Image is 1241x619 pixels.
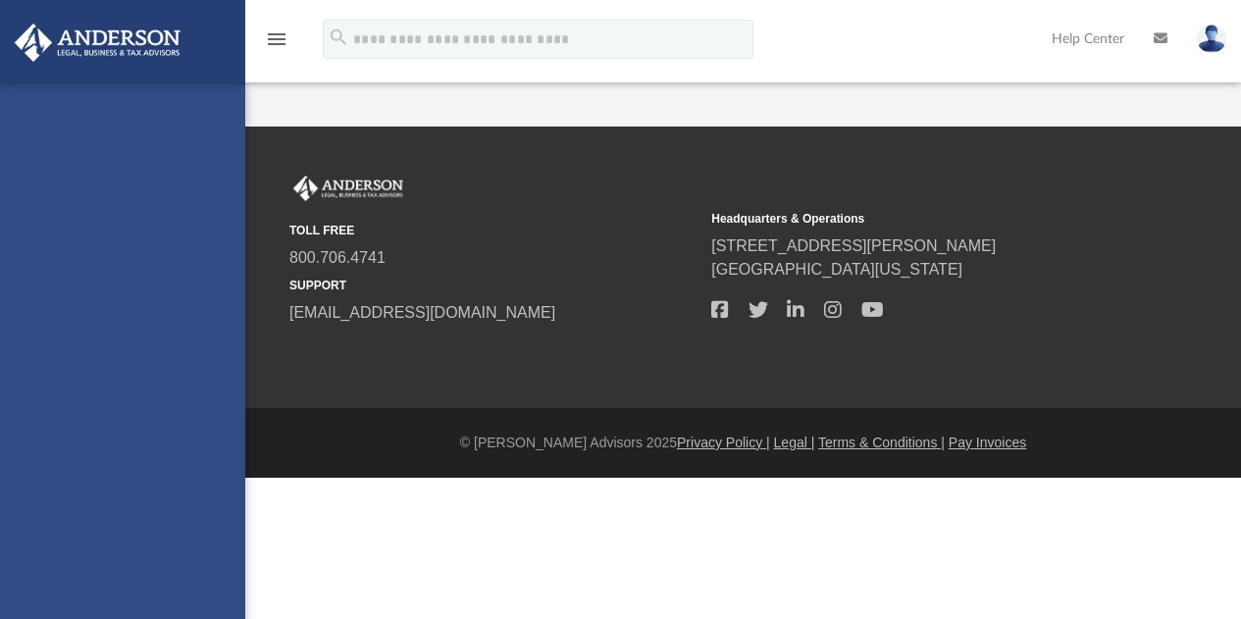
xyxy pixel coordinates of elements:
a: Privacy Policy | [677,435,770,450]
a: [STREET_ADDRESS][PERSON_NAME] [711,237,996,254]
a: Legal | [774,435,815,450]
small: Headquarters & Operations [711,210,1119,228]
img: Anderson Advisors Platinum Portal [289,176,407,201]
img: Anderson Advisors Platinum Portal [9,24,186,62]
img: User Pic [1197,25,1226,53]
a: Terms & Conditions | [818,435,945,450]
i: menu [265,27,288,51]
a: 800.706.4741 [289,249,386,266]
a: [EMAIL_ADDRESS][DOMAIN_NAME] [289,304,555,321]
small: SUPPORT [289,277,698,294]
i: search [328,26,349,48]
a: [GEOGRAPHIC_DATA][US_STATE] [711,261,962,278]
small: TOLL FREE [289,222,698,239]
a: menu [265,37,288,51]
a: Pay Invoices [949,435,1026,450]
div: © [PERSON_NAME] Advisors 2025 [245,433,1241,453]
